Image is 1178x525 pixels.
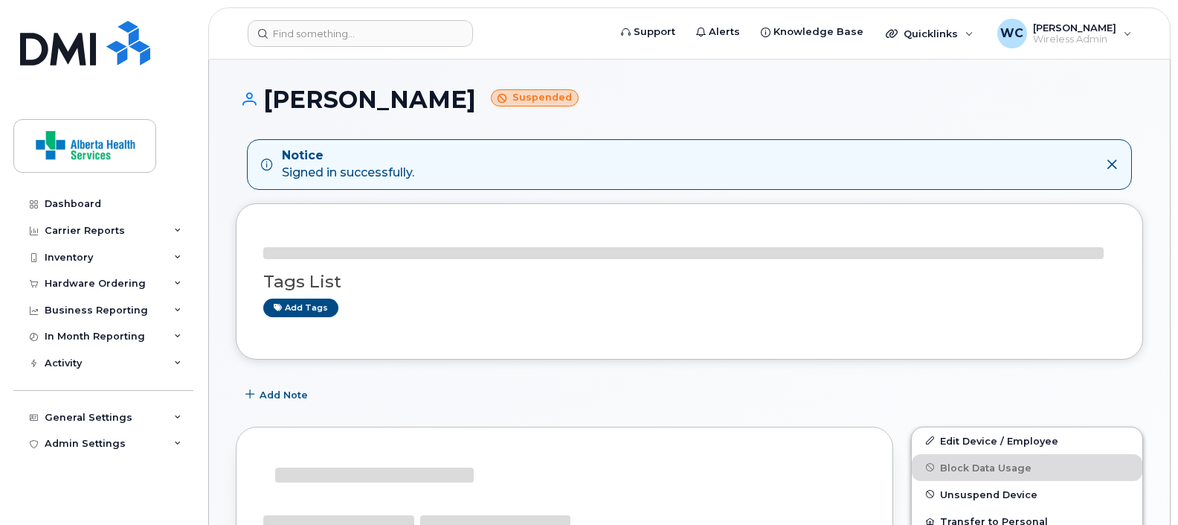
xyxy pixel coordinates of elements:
[912,481,1142,508] button: Unsuspend Device
[263,273,1116,291] h3: Tags List
[236,382,321,409] button: Add Note
[912,454,1142,481] button: Block Data Usage
[282,147,414,182] div: Signed in successfully.
[282,147,414,165] strong: Notice
[491,89,579,106] small: Suspended
[260,388,308,402] span: Add Note
[940,489,1037,500] span: Unsuspend Device
[912,427,1142,454] a: Edit Device / Employee
[263,299,338,317] a: Add tags
[236,86,1143,112] h1: [PERSON_NAME]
